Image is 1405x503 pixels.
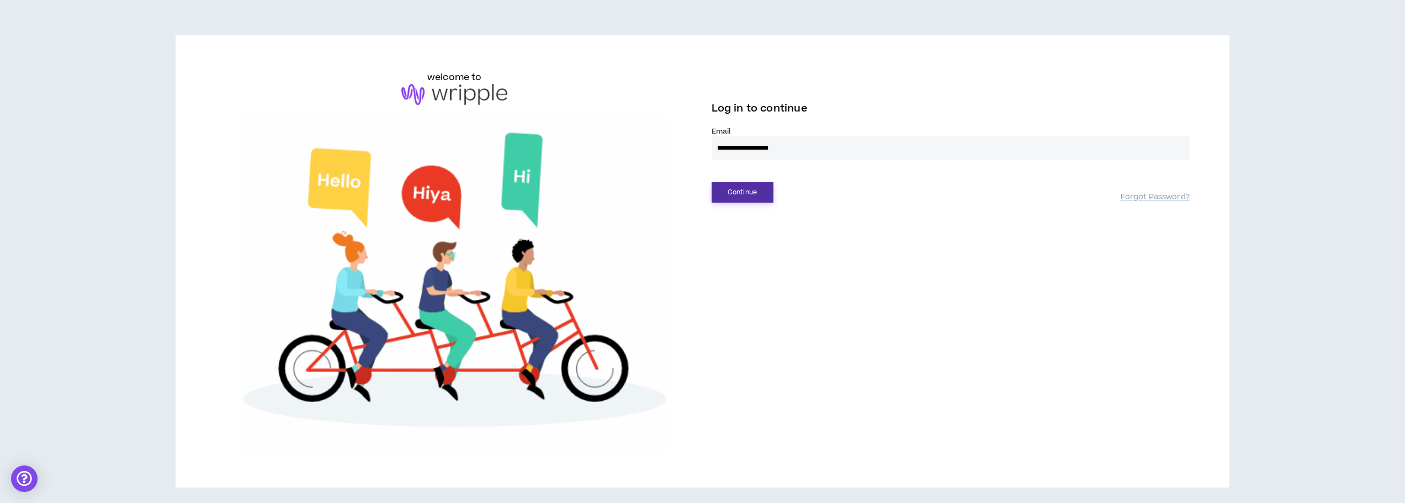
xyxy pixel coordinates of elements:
[712,102,808,115] span: Log in to continue
[712,126,1190,136] label: Email
[401,84,507,105] img: logo-brand.png
[11,465,38,492] div: Open Intercom Messenger
[215,116,693,453] img: Welcome to Wripple
[1121,192,1190,203] a: Forgot Password?
[712,182,773,203] button: Continue
[427,71,482,84] h6: welcome to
